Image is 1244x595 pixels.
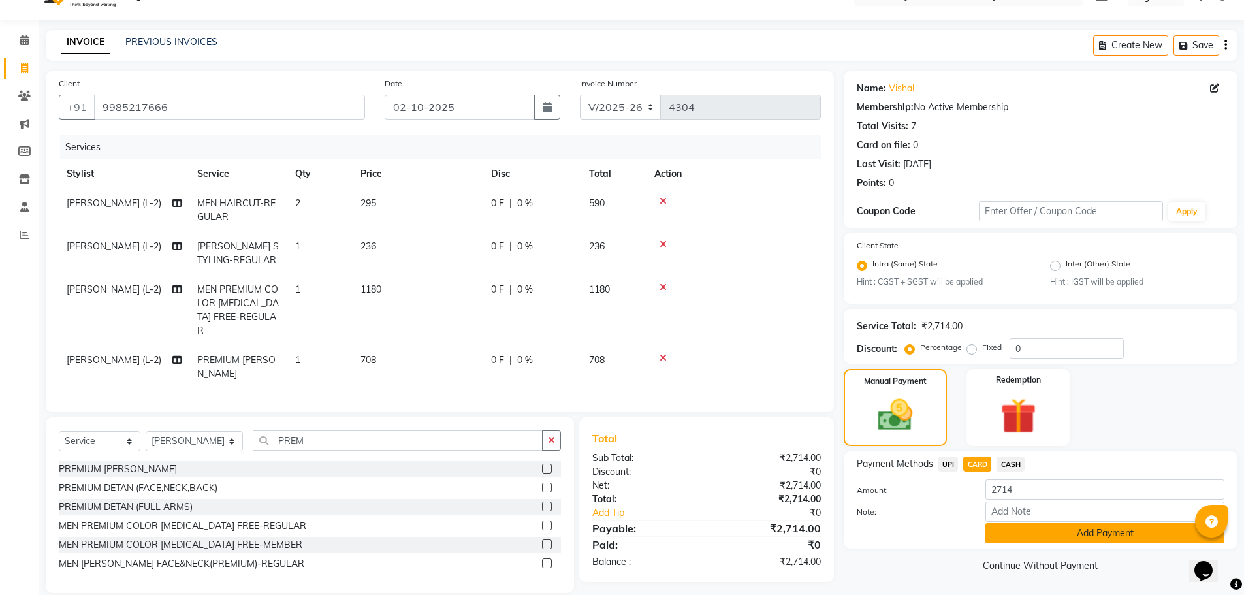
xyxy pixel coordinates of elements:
span: 1180 [360,283,381,295]
input: Enter Offer / Coupon Code [979,201,1163,221]
div: Total: [582,492,707,506]
div: PREMIUM DETAN (FULL ARMS) [59,500,193,514]
div: No Active Membership [857,101,1224,114]
div: ₹0 [727,506,831,520]
label: Client State [857,240,899,251]
span: Total [592,432,622,445]
label: Redemption [996,374,1041,386]
a: Add Tip [582,506,727,520]
div: Payable: [582,521,707,536]
th: Price [353,159,483,189]
span: 0 F [491,197,504,210]
button: Add Payment [985,523,1224,543]
small: Hint : IGST will be applied [1050,276,1224,288]
div: 7 [911,120,916,133]
div: [DATE] [903,157,931,171]
input: Search or Scan [253,430,543,451]
div: Discount: [582,465,707,479]
span: 590 [589,197,605,209]
span: 1 [295,240,300,252]
div: Coupon Code [857,204,980,218]
span: 708 [589,354,605,366]
span: 295 [360,197,376,209]
span: 1 [295,354,300,366]
div: ₹2,714.00 [921,319,963,333]
img: _cash.svg [867,395,923,435]
input: Add Note [985,502,1224,522]
span: 1180 [589,283,610,295]
div: Total Visits: [857,120,908,133]
th: Stylist [59,159,189,189]
div: Net: [582,479,707,492]
label: Client [59,78,80,89]
span: 0 % [517,240,533,253]
span: 0 F [491,353,504,367]
span: [PERSON_NAME] STYLING-REGULAR [197,240,279,266]
span: 236 [360,240,376,252]
label: Percentage [920,342,962,353]
div: Paid: [582,537,707,553]
button: Save [1173,35,1219,56]
button: Create New [1093,35,1168,56]
div: ₹2,714.00 [707,451,831,465]
span: | [509,283,512,297]
div: Membership: [857,101,914,114]
th: Total [581,159,646,189]
div: MEN PREMIUM COLOR [MEDICAL_DATA] FREE-REGULAR [59,519,306,533]
a: INVOICE [61,31,110,54]
span: 708 [360,354,376,366]
span: 236 [589,240,605,252]
input: Search by Name/Mobile/Email/Code [94,95,365,120]
span: Payment Methods [857,457,933,471]
div: Last Visit: [857,157,901,171]
span: CARD [963,457,991,472]
th: Action [646,159,821,189]
span: | [509,353,512,367]
th: Qty [287,159,353,189]
div: Sub Total: [582,451,707,465]
div: ₹0 [707,465,831,479]
label: Amount: [847,485,976,496]
span: MEN PREMIUM COLOR [MEDICAL_DATA] FREE-REGULAR [197,283,279,336]
span: [PERSON_NAME] (L-2) [67,283,161,295]
th: Disc [483,159,581,189]
span: UPI [938,457,959,472]
span: 0 F [491,283,504,297]
label: Fixed [982,342,1002,353]
div: Discount: [857,342,897,356]
label: Invoice Number [580,78,637,89]
div: PREMIUM [PERSON_NAME] [59,462,177,476]
div: MEN PREMIUM COLOR [MEDICAL_DATA] FREE-MEMBER [59,538,302,552]
div: PREMIUM DETAN (FACE,NECK,BACK) [59,481,217,495]
button: Apply [1168,202,1205,221]
div: ₹2,714.00 [707,479,831,492]
span: PREMIUM [PERSON_NAME] [197,354,276,379]
div: Balance : [582,555,707,569]
span: 2 [295,197,300,209]
iframe: chat widget [1189,543,1231,582]
span: | [509,197,512,210]
small: Hint : CGST + SGST will be applied [857,276,1031,288]
span: 0 % [517,353,533,367]
div: Service Total: [857,319,916,333]
div: ₹2,714.00 [707,492,831,506]
div: MEN [PERSON_NAME] FACE&NECK(PREMIUM)-REGULAR [59,557,304,571]
div: 0 [889,176,894,190]
label: Date [385,78,402,89]
label: Inter (Other) State [1066,258,1130,274]
span: MEN HAIRCUT-REGULAR [197,197,276,223]
img: _gift.svg [989,394,1047,438]
label: Manual Payment [864,376,927,387]
div: ₹0 [707,537,831,553]
div: Services [60,135,831,159]
label: Note: [847,506,976,518]
div: 0 [913,138,918,152]
span: [PERSON_NAME] (L-2) [67,240,161,252]
a: Vishal [889,82,914,95]
span: 1 [295,283,300,295]
span: | [509,240,512,253]
a: Continue Without Payment [846,559,1235,573]
span: [PERSON_NAME] (L-2) [67,354,161,366]
label: Intra (Same) State [872,258,938,274]
div: Name: [857,82,886,95]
